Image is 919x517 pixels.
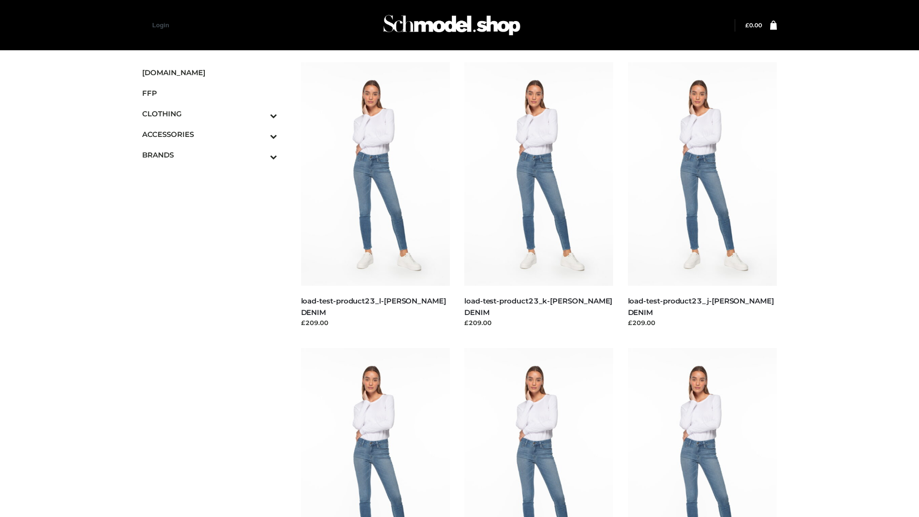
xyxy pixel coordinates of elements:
div: £209.00 [628,318,777,327]
span: FFP [142,88,277,99]
bdi: 0.00 [745,22,762,29]
span: CLOTHING [142,108,277,119]
a: £0.00 [745,22,762,29]
button: Toggle Submenu [244,124,277,145]
a: Login [152,22,169,29]
a: CLOTHINGToggle Submenu [142,103,277,124]
a: BRANDSToggle Submenu [142,145,277,165]
a: load-test-product23_j-[PERSON_NAME] DENIM [628,296,774,316]
button: Toggle Submenu [244,103,277,124]
a: [DOMAIN_NAME] [142,62,277,83]
a: load-test-product23_l-[PERSON_NAME] DENIM [301,296,446,316]
a: load-test-product23_k-[PERSON_NAME] DENIM [464,296,612,316]
a: ACCESSORIESToggle Submenu [142,124,277,145]
span: [DOMAIN_NAME] [142,67,277,78]
div: £209.00 [301,318,450,327]
div: £209.00 [464,318,614,327]
span: £ [745,22,749,29]
a: FFP [142,83,277,103]
span: ACCESSORIES [142,129,277,140]
span: BRANDS [142,149,277,160]
button: Toggle Submenu [244,145,277,165]
img: Schmodel Admin 964 [380,6,524,44]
